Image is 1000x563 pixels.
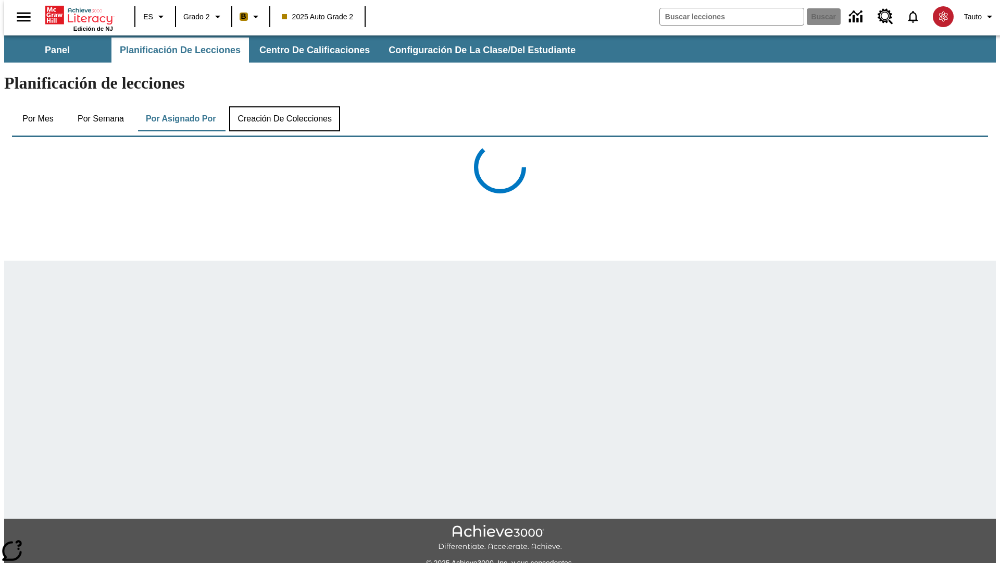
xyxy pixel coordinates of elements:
[111,38,249,63] button: Planificación de lecciones
[45,4,113,32] div: Portada
[5,38,109,63] button: Panel
[960,7,1000,26] button: Perfil/Configuración
[12,106,64,131] button: Por mes
[660,8,804,25] input: Buscar campo
[899,3,927,30] a: Notificaciones
[229,106,340,131] button: Creación de colecciones
[179,7,228,26] button: Grado: Grado 2, Elige un grado
[259,44,370,56] span: Centro de calificaciones
[137,106,224,131] button: Por asignado por
[843,3,871,31] a: Centro de información
[183,11,210,22] span: Grado 2
[251,38,378,63] button: Centro de calificaciones
[241,10,246,23] span: B
[389,44,576,56] span: Configuración de la clase/del estudiante
[45,5,113,26] a: Portada
[933,6,954,27] img: avatar image
[120,44,241,56] span: Planificación de lecciones
[927,3,960,30] button: Escoja un nuevo avatar
[964,11,982,22] span: Tauto
[235,7,266,26] button: Boost El color de la clase es anaranjado claro. Cambiar el color de la clase.
[438,525,562,552] img: Achieve3000 Differentiate Accelerate Achieve
[4,74,996,93] h1: Planificación de lecciones
[871,3,899,31] a: Centro de recursos, Se abrirá en una pestaña nueva.
[380,38,584,63] button: Configuración de la clase/del estudiante
[69,106,132,131] button: Por semana
[139,7,172,26] button: Lenguaje: ES, Selecciona un idioma
[143,11,153,22] span: ES
[73,26,113,32] span: Edición de NJ
[8,2,39,32] button: Abrir el menú lateral
[282,11,354,22] span: 2025 Auto Grade 2
[4,35,996,63] div: Subbarra de navegación
[45,44,70,56] span: Panel
[4,38,585,63] div: Subbarra de navegación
